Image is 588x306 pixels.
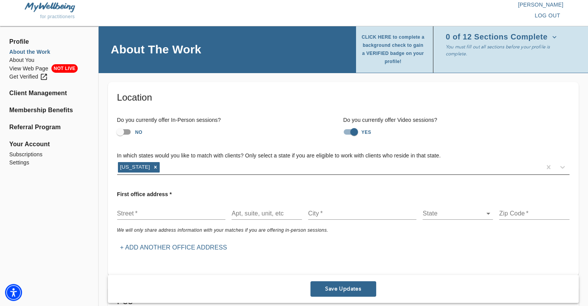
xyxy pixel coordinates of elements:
span: log out [535,11,560,21]
h6: Do you currently offer Video sessions? [343,116,569,125]
h5: Location [117,91,569,104]
div: [US_STATE] [118,162,151,172]
strong: NO [135,130,143,135]
span: Save Updates [314,285,373,293]
i: We will only share address information with your matches if you are offering in-person sessions. [117,227,328,233]
button: CLICK HERE to complete a background check to gain a VERIFIED badge on your profile! [361,31,428,68]
span: Profile [9,37,89,46]
a: Get Verified [9,73,89,81]
p: [PERSON_NAME] [294,1,564,9]
img: MyWellbeing [25,2,75,12]
h4: About The Work [111,42,201,56]
a: About You [9,56,89,64]
button: + Add another office address [117,241,230,255]
a: About the Work [9,48,89,56]
p: First office address * [117,187,172,201]
span: NOT LIVE [51,64,78,73]
a: Membership Benefits [9,106,89,115]
span: Your Account [9,140,89,149]
a: Settings [9,159,89,167]
button: 0 of 12 Sections Complete [446,31,560,43]
a: Referral Program [9,123,89,132]
p: You must fill out all sections before your profile is complete. [446,43,566,57]
h6: In which states would you like to match with clients? Only select a state if you are eligible to ... [117,152,569,160]
button: log out [532,9,563,23]
p: + Add another office address [120,243,227,252]
strong: YES [361,130,371,135]
li: View Web Page [9,64,89,73]
h6: Do you currently offer In-Person sessions? [117,116,343,125]
span: 0 of 12 Sections Complete [446,33,557,41]
span: CLICK HERE to complete a background check to gain a VERIFIED badge on your profile! [361,33,425,66]
a: View Web PageNOT LIVE [9,64,89,73]
a: Subscriptions [9,150,89,159]
a: Client Management [9,89,89,98]
div: Get Verified [9,73,48,81]
span: for practitioners [40,14,75,19]
button: Save Updates [310,281,376,297]
div: Accessibility Menu [5,284,22,301]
